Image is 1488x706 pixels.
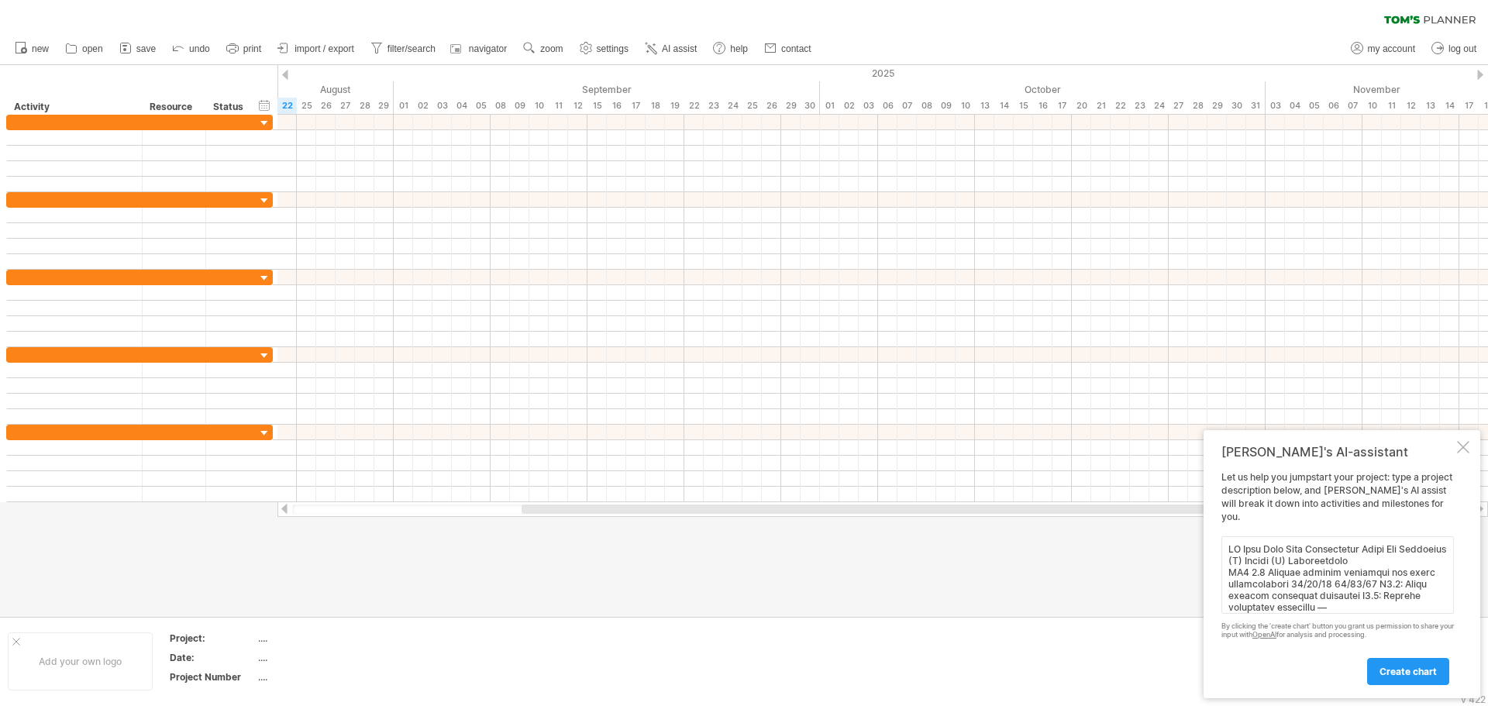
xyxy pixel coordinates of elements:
div: Monday, 22 September 2025 [684,98,704,114]
div: Friday, 31 October 2025 [1246,98,1266,114]
a: settings [576,39,633,59]
div: Project Number [170,670,255,684]
a: filter/search [367,39,440,59]
div: Tuesday, 26 August 2025 [316,98,336,114]
a: log out [1428,39,1481,59]
div: Wednesday, 22 October 2025 [1111,98,1130,114]
div: Monday, 1 September 2025 [394,98,413,114]
div: v 422 [1461,694,1486,705]
div: Thursday, 11 September 2025 [549,98,568,114]
div: Thursday, 23 October 2025 [1130,98,1149,114]
span: settings [597,43,629,54]
div: Activity [14,99,133,115]
div: Wednesday, 17 September 2025 [626,98,646,114]
a: navigator [448,39,511,59]
div: Monday, 13 October 2025 [975,98,994,114]
div: Friday, 17 October 2025 [1052,98,1072,114]
div: .... [258,670,388,684]
div: Wednesday, 24 September 2025 [723,98,742,114]
div: Tuesday, 16 September 2025 [607,98,626,114]
span: AI assist [662,43,697,54]
div: Add your own logo [8,632,153,691]
div: Tuesday, 30 September 2025 [801,98,820,114]
div: Monday, 8 September 2025 [491,98,510,114]
div: Thursday, 6 November 2025 [1324,98,1343,114]
span: open [82,43,103,54]
div: Friday, 14 November 2025 [1440,98,1459,114]
a: import / export [274,39,359,59]
div: Let us help you jumpstart your project: type a project description below, and [PERSON_NAME]'s AI ... [1221,471,1454,684]
div: Thursday, 9 October 2025 [936,98,956,114]
a: new [11,39,53,59]
div: Thursday, 2 October 2025 [839,98,859,114]
div: October 2025 [820,81,1266,98]
div: Tuesday, 28 October 2025 [1188,98,1207,114]
span: zoom [540,43,563,54]
div: Tuesday, 14 October 2025 [994,98,1014,114]
a: zoom [519,39,567,59]
div: Tuesday, 2 September 2025 [413,98,432,114]
span: help [730,43,748,54]
span: print [243,43,261,54]
div: .... [258,651,388,664]
div: Monday, 17 November 2025 [1459,98,1479,114]
div: Wednesday, 15 October 2025 [1014,98,1033,114]
div: Friday, 29 August 2025 [374,98,394,114]
div: Wednesday, 10 September 2025 [529,98,549,114]
div: Date: [170,651,255,664]
div: Wednesday, 29 October 2025 [1207,98,1227,114]
div: Friday, 7 November 2025 [1343,98,1362,114]
a: save [115,39,160,59]
div: Monday, 6 October 2025 [878,98,897,114]
a: undo [168,39,215,59]
a: open [61,39,108,59]
div: Tuesday, 7 October 2025 [897,98,917,114]
span: undo [189,43,210,54]
div: .... [258,632,388,645]
div: Tuesday, 11 November 2025 [1382,98,1401,114]
div: Thursday, 18 September 2025 [646,98,665,114]
div: Monday, 25 August 2025 [297,98,316,114]
div: Wednesday, 8 October 2025 [917,98,936,114]
div: Friday, 5 September 2025 [471,98,491,114]
div: Tuesday, 9 September 2025 [510,98,529,114]
div: Resource [150,99,197,115]
a: OpenAI [1252,630,1276,639]
span: new [32,43,49,54]
div: Monday, 20 October 2025 [1072,98,1091,114]
div: Friday, 19 September 2025 [665,98,684,114]
div: Friday, 10 October 2025 [956,98,975,114]
div: Tuesday, 21 October 2025 [1091,98,1111,114]
div: September 2025 [394,81,820,98]
span: save [136,43,156,54]
a: help [709,39,753,59]
div: Tuesday, 23 September 2025 [704,98,723,114]
a: print [222,39,266,59]
div: Tuesday, 4 November 2025 [1285,98,1304,114]
span: my account [1368,43,1415,54]
div: Wednesday, 5 November 2025 [1304,98,1324,114]
div: Wednesday, 12 November 2025 [1401,98,1421,114]
div: Monday, 27 October 2025 [1169,98,1188,114]
span: import / export [294,43,354,54]
div: [PERSON_NAME]'s AI-assistant [1221,444,1454,460]
div: Monday, 29 September 2025 [781,98,801,114]
div: Wednesday, 1 October 2025 [820,98,839,114]
div: Monday, 3 November 2025 [1266,98,1285,114]
div: Thursday, 28 August 2025 [355,98,374,114]
div: Wednesday, 3 September 2025 [432,98,452,114]
span: navigator [469,43,507,54]
div: Friday, 22 August 2025 [277,98,297,114]
div: Thursday, 16 October 2025 [1033,98,1052,114]
div: Thursday, 4 September 2025 [452,98,471,114]
span: contact [781,43,811,54]
a: AI assist [641,39,701,59]
div: Wednesday, 27 August 2025 [336,98,355,114]
div: Friday, 24 October 2025 [1149,98,1169,114]
div: Friday, 12 September 2025 [568,98,587,114]
div: Thursday, 30 October 2025 [1227,98,1246,114]
span: filter/search [387,43,436,54]
a: contact [760,39,816,59]
a: my account [1347,39,1420,59]
span: create chart [1379,666,1437,677]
